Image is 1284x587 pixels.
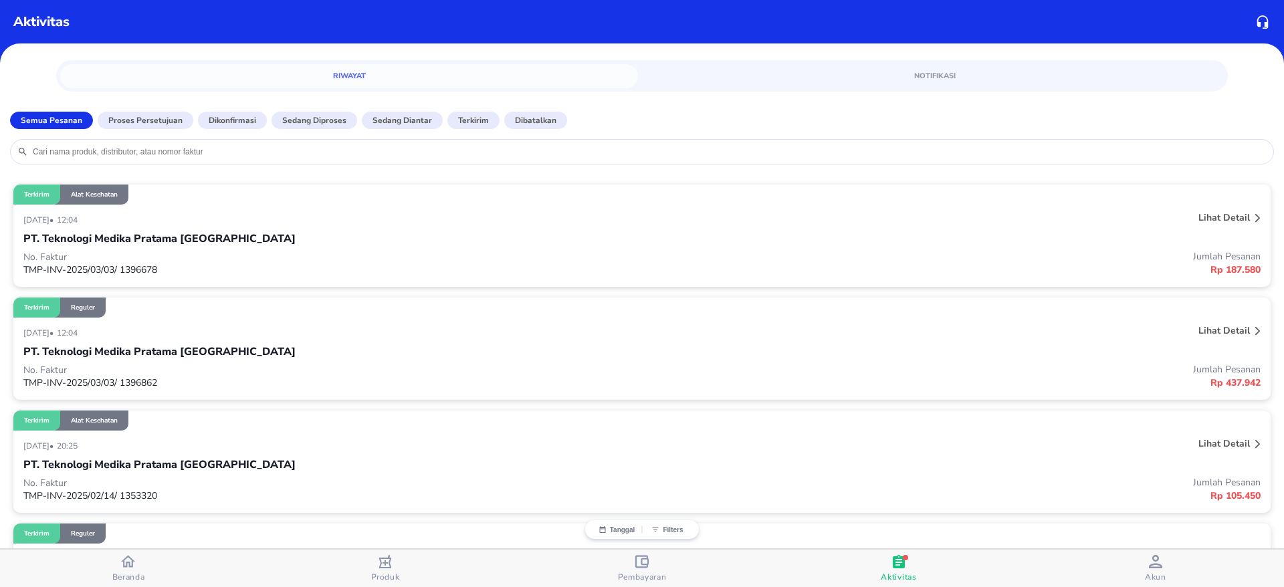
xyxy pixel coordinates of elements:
[24,190,49,199] p: Terkirim
[257,550,514,587] button: Produk
[1198,324,1250,337] p: Lihat detail
[646,64,1224,88] a: Notifikasi
[642,363,1261,376] p: Jumlah Pesanan
[68,70,630,82] span: Riwayat
[282,114,346,126] p: Sedang diproses
[23,441,57,451] p: [DATE] •
[112,572,145,582] span: Beranda
[23,251,642,263] p: No. Faktur
[642,476,1261,489] p: Jumlah Pesanan
[23,477,642,489] p: No. Faktur
[10,112,93,129] button: Semua Pesanan
[23,344,296,360] p: PT. Teknologi Medika Pratama [GEOGRAPHIC_DATA]
[371,572,400,582] span: Produk
[60,64,638,88] a: Riwayat
[514,550,770,587] button: Pembayaran
[57,215,81,225] p: 12:04
[642,376,1261,390] p: Rp 437.942
[71,416,118,425] p: Alat Kesehatan
[56,60,1228,88] div: simple tabs
[881,572,916,582] span: Aktivitas
[23,263,642,276] p: TMP-INV-2025/03/03/ 1396678
[447,112,500,129] button: Terkirim
[618,572,667,582] span: Pembayaran
[458,114,489,126] p: Terkirim
[23,328,57,338] p: [DATE] •
[372,114,432,126] p: Sedang diantar
[13,12,70,32] p: Aktivitas
[31,146,1267,157] input: Cari nama produk, distributor, atau nomor faktur
[57,441,81,451] p: 20:25
[515,114,556,126] p: Dibatalkan
[1198,211,1250,224] p: Lihat detail
[642,525,692,534] button: Filters
[504,112,567,129] button: Dibatalkan
[98,112,193,129] button: Proses Persetujuan
[57,328,81,338] p: 12:04
[209,114,256,126] p: Dikonfirmasi
[24,303,49,312] p: Terkirim
[23,364,642,376] p: No. Faktur
[1198,437,1250,450] p: Lihat detail
[654,70,1216,82] span: Notifikasi
[198,112,267,129] button: Dikonfirmasi
[108,114,183,126] p: Proses Persetujuan
[71,190,118,199] p: Alat Kesehatan
[642,489,1261,503] p: Rp 105.450
[23,376,642,389] p: TMP-INV-2025/03/03/ 1396862
[362,112,443,129] button: Sedang diantar
[21,114,82,126] p: Semua Pesanan
[23,231,296,247] p: PT. Teknologi Medika Pratama [GEOGRAPHIC_DATA]
[23,489,642,502] p: TMP-INV-2025/02/14/ 1353320
[24,416,49,425] p: Terkirim
[23,457,296,473] p: PT. Teknologi Medika Pratama [GEOGRAPHIC_DATA]
[642,250,1261,263] p: Jumlah Pesanan
[71,303,95,312] p: Reguler
[272,112,357,129] button: Sedang diproses
[23,215,57,225] p: [DATE] •
[1027,550,1284,587] button: Akun
[770,550,1027,587] button: Aktivitas
[642,263,1261,277] p: Rp 187.580
[592,525,642,534] button: Tanggal
[1145,572,1166,582] span: Akun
